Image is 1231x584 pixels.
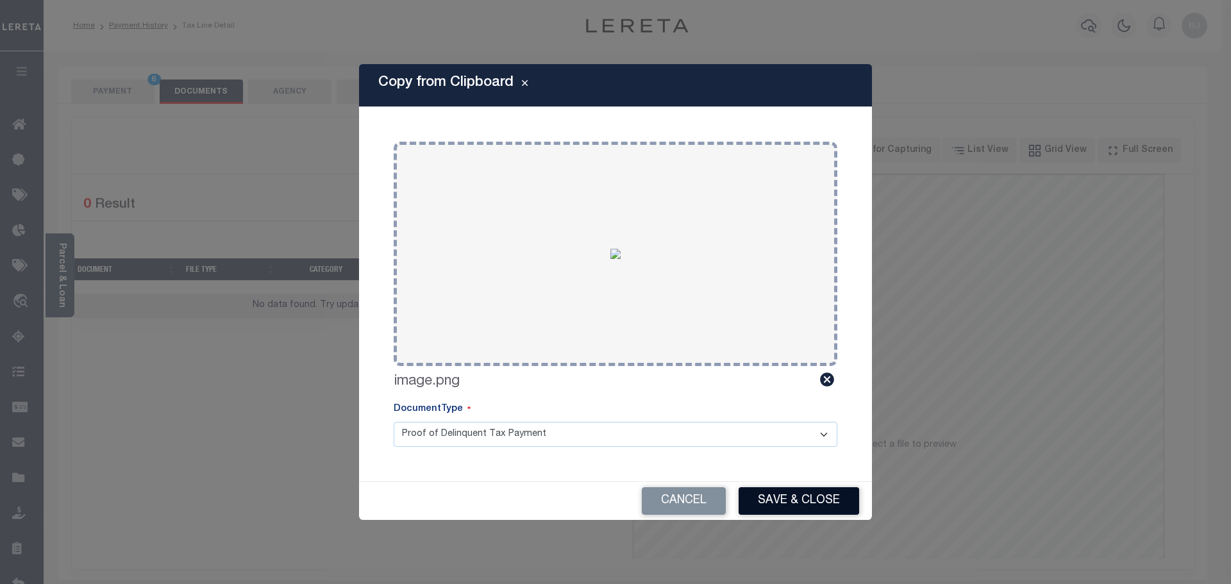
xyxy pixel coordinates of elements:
[394,371,460,392] label: image.png
[739,487,859,515] button: Save & Close
[378,74,514,91] h5: Copy from Clipboard
[610,249,621,259] img: 3ffcdaac-0acf-4cb3-ab10-cd4a558fc3bb
[394,403,471,417] label: DocumentType
[642,487,726,515] button: Cancel
[514,78,536,93] button: Close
